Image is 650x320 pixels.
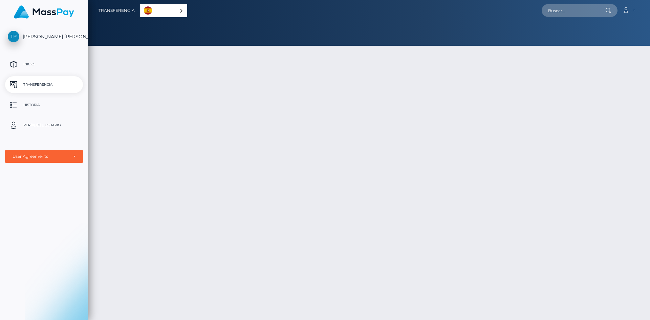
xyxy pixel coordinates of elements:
[542,4,605,17] input: Buscar...
[140,4,187,17] div: Language
[5,150,83,163] button: User Agreements
[8,100,80,110] p: Historia
[5,117,83,134] a: Perfil del usuario
[5,76,83,93] a: Transferencia
[5,34,83,40] span: [PERSON_NAME] [PERSON_NAME] Pusculita
[5,97,83,113] a: Historia
[14,5,74,19] img: MassPay
[8,120,80,130] p: Perfil del usuario
[99,3,135,18] a: Transferencia
[8,59,80,69] p: Inicio
[5,56,83,73] a: Inicio
[8,80,80,90] p: Transferencia
[13,154,68,159] div: User Agreements
[140,4,187,17] aside: Language selected: Español
[140,4,187,17] a: Español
